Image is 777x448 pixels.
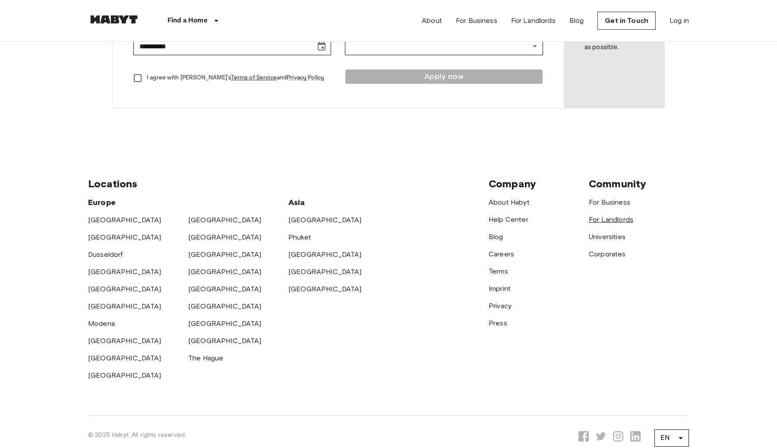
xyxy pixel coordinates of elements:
[589,198,630,206] a: For Business
[630,431,641,445] a: Opens a new tab to Habyt LinkedIn page
[288,216,362,224] a: [GEOGRAPHIC_DATA]
[287,74,324,82] a: Privacy Policy
[589,233,625,241] a: Universities
[596,431,606,445] a: Opens a new tab to Habyt X page
[188,285,262,293] a: [GEOGRAPHIC_DATA]
[88,177,137,190] span: Locations
[147,73,324,82] p: I agree with [PERSON_NAME]'s and
[589,250,626,258] a: Corporates
[88,319,115,328] a: Modena
[188,250,262,259] a: [GEOGRAPHIC_DATA]
[597,12,656,30] a: Get in Touch
[670,16,689,26] a: Log in
[88,302,161,310] a: [GEOGRAPHIC_DATA]
[288,268,362,276] a: [GEOGRAPHIC_DATA]
[569,16,584,26] a: Blog
[489,319,507,327] a: Press
[288,250,362,259] a: [GEOGRAPHIC_DATA]
[613,431,623,445] a: Opens a new tab to Habyt Instagram page
[188,216,262,224] a: [GEOGRAPHIC_DATA]
[88,233,161,241] a: [GEOGRAPHIC_DATA]
[188,268,262,276] a: [GEOGRAPHIC_DATA]
[578,431,589,445] a: Opens a new tab to Habyt Facebook page
[489,215,528,224] a: Help Center
[313,38,330,55] button: Choose date, selected date is Aug 16, 2025
[489,177,536,190] span: Company
[288,198,305,207] span: Asia
[88,431,186,439] span: © 2025 Habyt. All rights reserved.
[188,337,262,345] a: [GEOGRAPHIC_DATA]
[88,216,161,224] a: [GEOGRAPHIC_DATA]
[231,74,277,82] a: Terms of Service
[511,16,556,26] a: For Landlords
[489,284,511,293] a: Imprint
[489,198,530,206] a: About Habyt
[589,177,646,190] span: Community
[88,15,140,24] img: Habyt
[88,371,161,379] a: [GEOGRAPHIC_DATA]
[167,16,208,26] p: Find a Home
[422,16,442,26] a: About
[188,233,262,241] a: [GEOGRAPHIC_DATA]
[188,354,223,362] a: The Hague
[456,16,497,26] a: For Business
[188,319,262,328] a: [GEOGRAPHIC_DATA]
[88,354,161,362] a: [GEOGRAPHIC_DATA]
[188,302,262,310] a: [GEOGRAPHIC_DATA]
[288,285,362,293] a: [GEOGRAPHIC_DATA]
[88,198,116,207] span: Europe
[88,337,161,345] a: [GEOGRAPHIC_DATA]
[489,250,514,258] a: Careers
[88,285,161,293] a: [GEOGRAPHIC_DATA]
[288,233,311,241] a: Phuket
[489,233,503,241] a: Blog
[489,302,512,310] a: Privacy
[88,268,161,276] a: [GEOGRAPHIC_DATA]
[489,267,508,275] a: Terms
[589,215,633,224] a: For Landlords
[88,250,123,259] a: Dusseldorf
